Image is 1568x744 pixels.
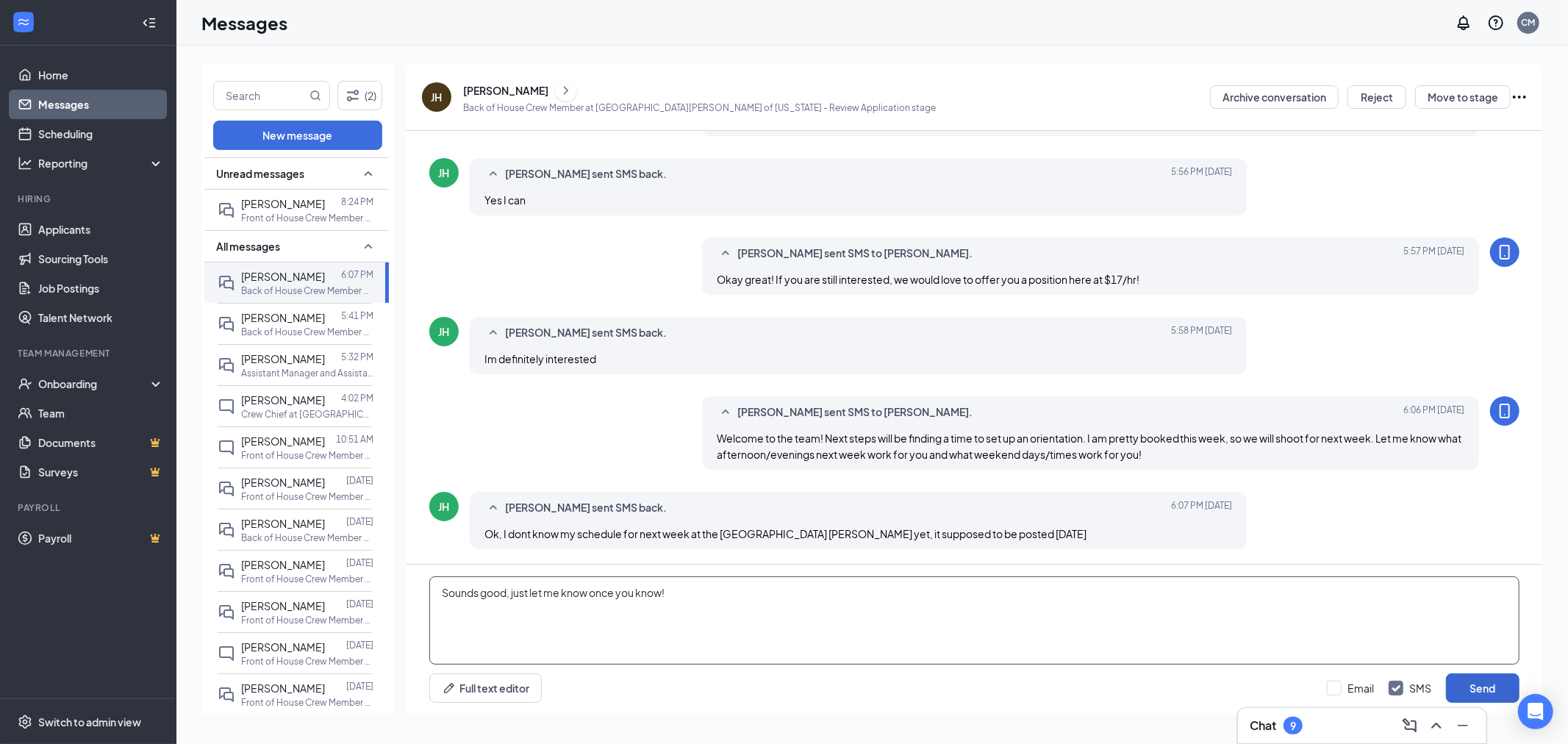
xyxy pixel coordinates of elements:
[337,81,382,110] button: Filter (2)
[218,274,235,292] svg: DoubleChat
[38,428,164,457] a: DocumentsCrown
[241,449,373,462] p: Front of House Crew Member at [GEOGRAPHIC_DATA][PERSON_NAME] of [US_STATE]
[359,165,377,182] svg: SmallChevronUp
[1250,718,1276,734] h3: Chat
[241,285,373,297] p: Back of House Crew Member at [GEOGRAPHIC_DATA][PERSON_NAME] of [US_STATE]
[241,311,325,324] span: [PERSON_NAME]
[1425,714,1448,737] button: ChevronUp
[1347,85,1406,109] button: Reject
[218,439,235,457] svg: ChatInactive
[1451,714,1475,737] button: Minimize
[717,432,1462,461] span: Welcome to the team! Next steps will be finding a time to set up an orientation. I am pretty book...
[344,87,362,104] svg: Filter
[218,521,235,539] svg: DoubleChat
[38,90,164,119] a: Messages
[241,326,373,338] p: Back of House Crew Member at [GEOGRAPHIC_DATA][PERSON_NAME] of [US_STATE]
[439,324,450,339] div: JH
[1398,714,1422,737] button: ComposeMessage
[463,101,936,114] p: Back of House Crew Member at [GEOGRAPHIC_DATA][PERSON_NAME] of [US_STATE] - Review Application stage
[241,393,325,407] span: [PERSON_NAME]
[18,501,161,514] div: Payroll
[1171,165,1232,183] span: [DATE] 5:56 PM
[1171,499,1232,517] span: [DATE] 6:07 PM
[1487,14,1505,32] svg: QuestionInfo
[218,562,235,580] svg: DoubleChat
[241,212,373,224] p: Front of House Crew Member at [GEOGRAPHIC_DATA][PERSON_NAME] of [US_STATE]
[341,351,373,363] p: 5:32 PM
[346,639,373,651] p: [DATE]
[1290,720,1296,732] div: 9
[346,598,373,610] p: [DATE]
[505,499,667,517] span: [PERSON_NAME] sent SMS back.
[341,196,373,208] p: 8:24 PM
[241,434,325,448] span: [PERSON_NAME]
[1415,85,1511,109] button: Move to stage
[213,121,382,150] button: New message
[341,392,373,404] p: 4:02 PM
[241,476,325,489] span: [PERSON_NAME]
[241,532,373,544] p: Back of House Crew Member at [GEOGRAPHIC_DATA][PERSON_NAME] of [US_STATE]
[505,165,667,183] span: [PERSON_NAME] sent SMS back.
[432,90,443,104] div: JH
[309,90,321,101] svg: MagnifyingGlass
[1428,717,1445,734] svg: ChevronUp
[38,215,164,244] a: Applicants
[38,303,164,332] a: Talent Network
[1522,16,1536,29] div: CM
[346,474,373,487] p: [DATE]
[484,193,526,207] span: Yes I can
[241,352,325,365] span: [PERSON_NAME]
[38,60,164,90] a: Home
[38,244,164,273] a: Sourcing Tools
[241,367,373,379] p: Assistant Manager and Assistant General Manager at [GEOGRAPHIC_DATA][PERSON_NAME] of [US_STATE]
[717,273,1139,286] span: Okay great! If you are still interested, we would love to offer you a position here at $17/hr!
[336,433,373,446] p: 10:51 AM
[241,599,325,612] span: [PERSON_NAME]
[218,645,235,662] svg: ChatInactive
[218,604,235,621] svg: DoubleChat
[1171,324,1232,342] span: [DATE] 5:58 PM
[18,715,32,729] svg: Settings
[201,10,287,35] h1: Messages
[241,517,325,530] span: [PERSON_NAME]
[555,79,577,101] button: ChevronRight
[1403,404,1464,421] span: [DATE] 6:06 PM
[216,166,304,181] span: Unread messages
[737,245,973,262] span: [PERSON_NAME] sent SMS to [PERSON_NAME].
[241,614,373,626] p: Front of House Crew Member at [GEOGRAPHIC_DATA][PERSON_NAME] of [US_STATE]
[218,398,235,415] svg: ChatInactive
[484,499,502,517] svg: SmallChevronUp
[241,270,325,283] span: [PERSON_NAME]
[241,573,373,585] p: Front of House Crew Member at [GEOGRAPHIC_DATA][PERSON_NAME] of [US_STATE]
[1511,88,1528,106] svg: Ellipses
[241,490,373,503] p: Front of House Crew Member at [GEOGRAPHIC_DATA][PERSON_NAME] of [US_STATE]
[717,245,734,262] svg: SmallChevronUp
[346,515,373,528] p: [DATE]
[16,15,31,29] svg: WorkstreamLogo
[442,681,457,695] svg: Pen
[218,480,235,498] svg: DoubleChat
[38,398,164,428] a: Team
[216,239,280,254] span: All messages
[717,404,734,421] svg: SmallChevronUp
[505,324,667,342] span: [PERSON_NAME] sent SMS back.
[559,82,573,99] svg: ChevronRight
[439,499,450,514] div: JH
[38,156,165,171] div: Reporting
[38,273,164,303] a: Job Postings
[439,165,450,180] div: JH
[38,376,151,391] div: Onboarding
[1446,673,1519,703] button: Send
[346,680,373,693] p: [DATE]
[218,315,235,333] svg: DoubleChat
[18,156,32,171] svg: Analysis
[484,352,596,365] span: Im definitely interested
[1455,14,1472,32] svg: Notifications
[38,457,164,487] a: SurveysCrown
[241,197,325,210] span: [PERSON_NAME]
[241,408,373,421] p: Crew Chief at [GEOGRAPHIC_DATA][PERSON_NAME] of [US_STATE]
[241,640,325,654] span: [PERSON_NAME]
[484,324,502,342] svg: SmallChevronUp
[218,686,235,704] svg: DoubleChat
[18,193,161,205] div: Hiring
